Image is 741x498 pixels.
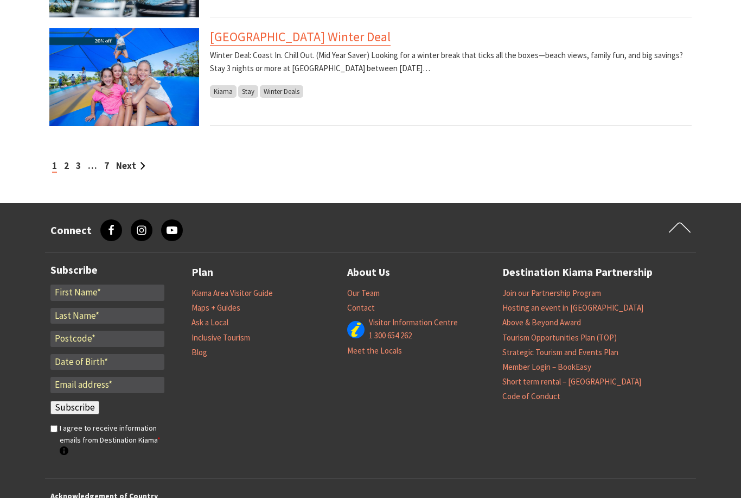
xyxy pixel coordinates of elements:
[50,377,164,393] input: Email address*
[50,263,164,276] h3: Subscribe
[347,288,380,299] a: Our Team
[191,317,228,328] a: Ask a Local
[369,330,412,341] a: 1 300 654 262
[502,332,617,343] a: Tourism Opportunities Plan (TOP)
[191,302,240,313] a: Maps + Guides
[60,422,164,458] label: I agree to receive information emails from Destination Kiama
[347,302,375,313] a: Contact
[502,288,601,299] a: Join our Partnership Program
[210,49,692,75] p: Winter Deal: Coast In. Chill Out. (Mid Year Saver) Looking for a winter break that ticks all the ...
[347,263,390,281] a: About Us
[191,288,273,299] a: Kiama Area Visitor Guide
[191,332,250,343] a: Inclusive Tourism
[50,224,92,237] h3: Connect
[64,160,69,172] a: 2
[50,331,164,347] input: Postcode*
[50,401,99,415] input: Subscribe
[116,160,145,172] a: Next
[502,302,643,313] a: Hosting an event in [GEOGRAPHIC_DATA]
[369,317,458,328] a: Visitor Information Centre
[260,85,303,98] span: Winter Deals
[104,160,109,172] a: 7
[502,376,641,402] a: Short term rental – [GEOGRAPHIC_DATA] Code of Conduct
[88,160,97,172] span: …
[347,345,402,356] a: Meet the Locals
[238,85,258,98] span: Stay
[502,317,581,328] a: Above & Beyond Award
[210,28,391,46] a: [GEOGRAPHIC_DATA] Winter Deal
[52,160,57,173] span: 1
[191,347,207,358] a: Blog
[502,347,618,358] a: Strategic Tourism and Events Plan
[210,85,237,98] span: Kiama
[50,354,164,370] input: Date of Birth*
[502,263,653,281] a: Destination Kiama Partnership
[76,160,81,172] a: 3
[191,263,213,281] a: Plan
[502,362,591,373] a: Member Login – BookEasy
[50,285,164,301] input: First Name*
[50,308,164,324] input: Last Name*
